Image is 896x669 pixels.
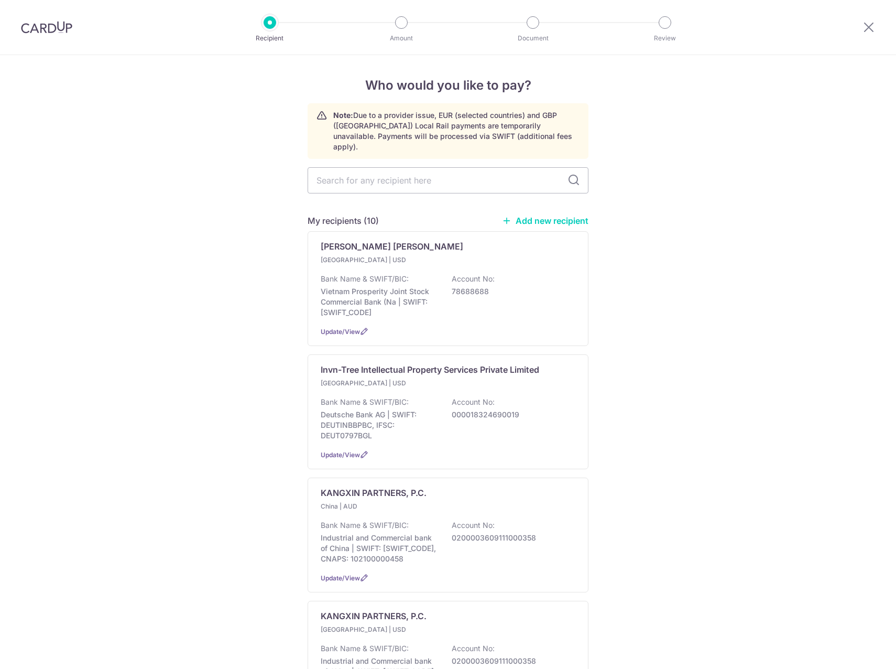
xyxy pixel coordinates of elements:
p: Vietnam Prosperity Joint Stock Commercial Bank (Na | SWIFT: [SWIFT_CODE] [321,286,438,318]
p: [GEOGRAPHIC_DATA] | USD [321,255,444,265]
p: Bank Name & SWIFT/BIC: [321,397,409,407]
p: Account No: [452,397,495,407]
a: Add new recipient [502,215,588,226]
a: Update/View [321,574,360,582]
p: KANGXIN PARTNERS, P.C. [321,610,427,622]
p: Invn-Tree Intellectual Property Services Private Limited [321,363,539,376]
p: Account No: [452,274,495,284]
p: Bank Name & SWIFT/BIC: [321,274,409,284]
iframe: Opens a widget where you can find more information [829,638,886,664]
p: [GEOGRAPHIC_DATA] | USD [321,378,444,389]
p: KANGXIN PARTNERS, P.C. [321,487,427,499]
strong: Note: [333,111,353,120]
p: Account No: [452,520,495,531]
input: Search for any recipient here [308,167,588,193]
p: Industrial and Commercial bank of China | SWIFT: [SWIFT_CODE], CNAPS: 102100000458 [321,533,438,564]
h5: My recipients (10) [308,214,379,227]
p: [GEOGRAPHIC_DATA] | USD [321,624,444,635]
a: Update/View [321,451,360,459]
a: Update/View [321,328,360,336]
p: Review [626,33,704,44]
p: Due to a provider issue, EUR (selected countries) and GBP ([GEOGRAPHIC_DATA]) Local Rail payments... [333,110,580,152]
p: Bank Name & SWIFT/BIC: [321,643,409,654]
p: 000018324690019 [452,409,569,420]
p: Deutsche Bank AG | SWIFT: DEUTINBBPBC, IFSC: DEUT0797BGL [321,409,438,441]
p: Bank Name & SWIFT/BIC: [321,520,409,531]
p: Amount [363,33,440,44]
p: Document [494,33,572,44]
p: Recipient [231,33,309,44]
h4: Who would you like to pay? [308,76,588,95]
p: 78688688 [452,286,569,297]
p: [PERSON_NAME] [PERSON_NAME] [321,240,463,253]
img: CardUp [21,21,72,34]
p: Account No: [452,643,495,654]
p: 0200003609111000358 [452,656,569,666]
p: 0200003609111000358 [452,533,569,543]
p: China | AUD [321,501,444,512]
